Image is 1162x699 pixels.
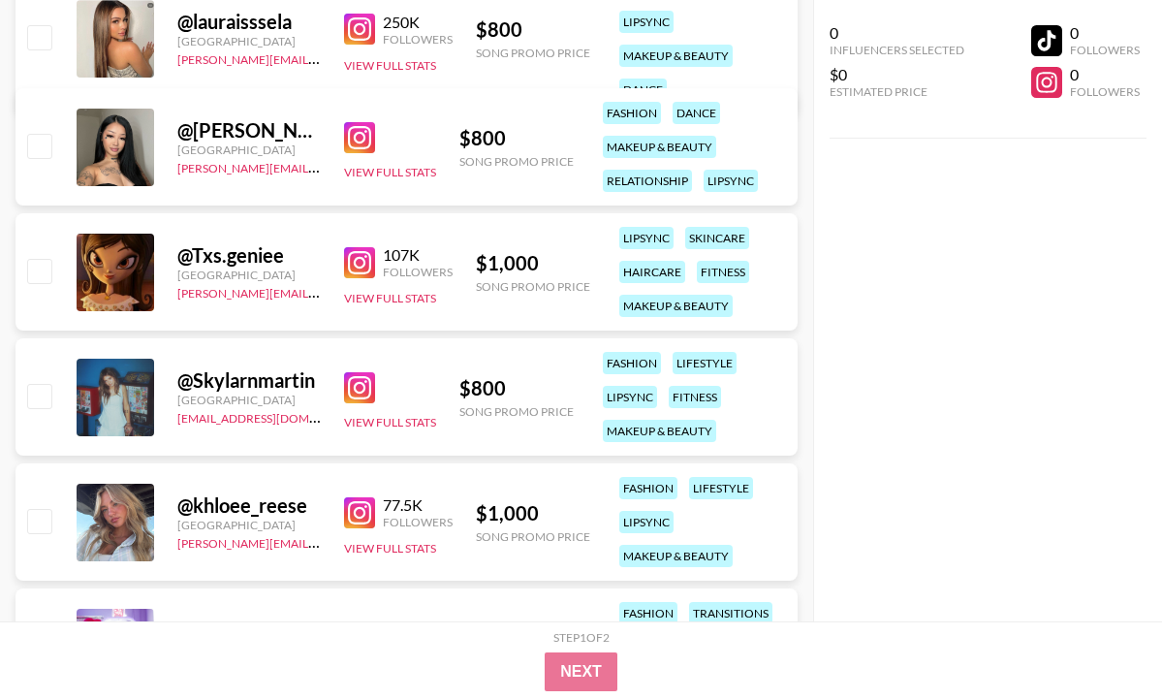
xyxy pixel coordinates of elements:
div: Followers [383,32,453,47]
div: 250K [383,13,453,32]
div: @ Sydwrldxo [177,619,321,643]
div: dance [619,79,667,101]
div: fitness [697,261,749,283]
div: Followers [1070,84,1140,99]
div: 107K [383,245,453,265]
div: 77.5K [383,495,453,515]
div: makeup & beauty [619,45,733,67]
div: makeup & beauty [619,545,733,567]
div: @ lauraisssela [177,10,321,34]
div: Estimated Price [830,84,964,99]
div: @ Txs.geniee [177,243,321,268]
div: haircare [619,261,685,283]
div: Followers [383,265,453,279]
div: makeup & beauty [603,420,716,442]
div: $ 800 [459,126,574,150]
div: dance [673,102,720,124]
div: [GEOGRAPHIC_DATA] [177,34,321,48]
div: Song Promo Price [476,46,590,60]
img: Instagram [344,122,375,153]
div: lipsync [704,170,758,192]
button: View Full Stats [344,165,436,179]
div: lipsync [603,386,657,408]
button: View Full Stats [344,541,436,556]
a: [PERSON_NAME][EMAIL_ADDRESS][DOMAIN_NAME] [177,282,464,301]
div: $ 1,000 [476,501,590,525]
div: fitness [669,386,721,408]
div: Followers [1070,43,1140,57]
div: skincare [685,227,749,249]
div: @ Skylarnmartin [177,368,321,393]
div: Followers [383,515,453,529]
img: Instagram [344,372,375,403]
div: relationship [603,170,692,192]
a: [EMAIL_ADDRESS][DOMAIN_NAME] [177,407,372,426]
div: fashion [619,602,677,624]
div: Song Promo Price [459,404,574,419]
div: 0 [1070,23,1140,43]
div: Song Promo Price [476,279,590,294]
div: $ 800 [476,17,590,42]
div: 741K [383,620,453,640]
div: Song Promo Price [476,529,590,544]
button: View Full Stats [344,291,436,305]
div: fashion [619,477,677,499]
div: $ 1,000 [476,251,590,275]
div: @ khloee_reese [177,493,321,518]
a: [PERSON_NAME][EMAIL_ADDRESS][DOMAIN_NAME] [177,532,464,551]
button: Next [545,652,617,691]
div: lifestyle [673,352,737,374]
img: Instagram [344,14,375,45]
div: [GEOGRAPHIC_DATA] [177,518,321,532]
div: fashion [603,352,661,374]
div: lipsync [619,11,674,33]
div: Step 1 of 2 [553,630,610,645]
div: [GEOGRAPHIC_DATA] [177,268,321,282]
img: Instagram [344,247,375,278]
div: [GEOGRAPHIC_DATA] [177,393,321,407]
div: Song Promo Price [459,154,574,169]
div: fashion [603,102,661,124]
div: [GEOGRAPHIC_DATA] [177,143,321,157]
div: 0 [1070,65,1140,84]
button: View Full Stats [344,415,436,429]
div: lifestyle [689,477,753,499]
div: lipsync [619,227,674,249]
div: makeup & beauty [619,295,733,317]
div: 0 [830,23,964,43]
a: [PERSON_NAME][EMAIL_ADDRESS][DOMAIN_NAME] [177,48,464,67]
div: $ 800 [459,376,574,400]
div: $0 [830,65,964,84]
div: @ [PERSON_NAME].otp [177,118,321,143]
div: makeup & beauty [603,136,716,158]
div: lipsync [619,511,674,533]
button: View Full Stats [344,58,436,73]
img: Instagram [344,497,375,528]
div: transitions [689,602,772,624]
a: [PERSON_NAME][EMAIL_ADDRESS][DOMAIN_NAME] [177,157,464,175]
div: Influencers Selected [830,43,964,57]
